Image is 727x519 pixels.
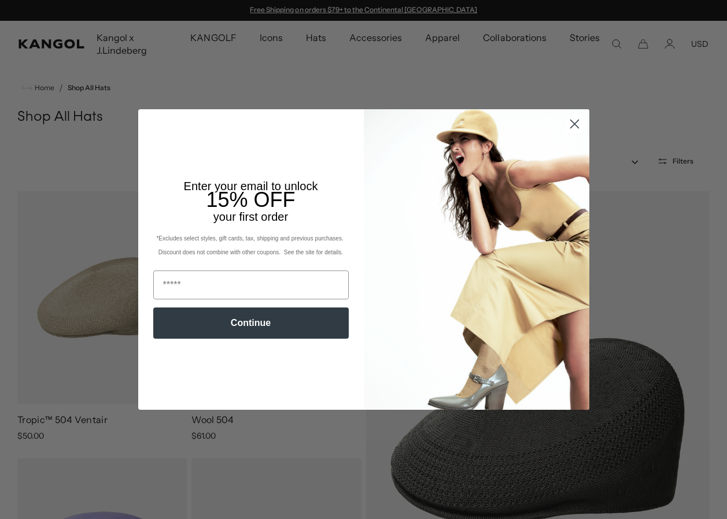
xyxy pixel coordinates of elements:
input: Email [153,270,349,299]
img: 93be19ad-e773-4382-80b9-c9d740c9197f.jpeg [364,109,589,410]
button: Continue [153,307,349,339]
button: Close dialog [564,114,585,134]
span: your first order [213,210,288,223]
span: *Excludes select styles, gift cards, tax, shipping and previous purchases. Discount does not comb... [156,235,345,255]
span: 15% OFF [206,188,295,212]
span: Enter your email to unlock [184,180,318,192]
